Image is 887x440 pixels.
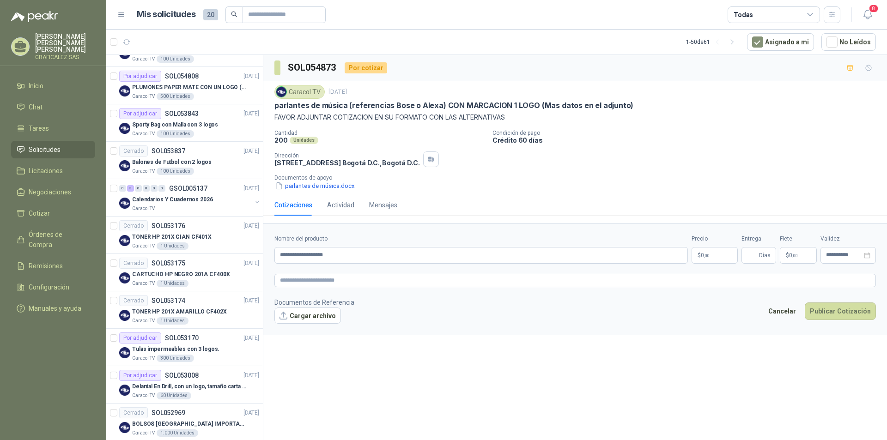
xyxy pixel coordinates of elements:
span: Días [759,247,771,263]
p: SOL053175 [152,260,185,266]
button: Asignado a mi [747,33,814,51]
div: Cerrado [119,258,148,269]
p: Caracol TV [132,168,155,175]
div: 500 Unidades [157,93,194,100]
div: 0 [158,185,165,192]
div: Por adjudicar [119,108,161,119]
div: 100 Unidades [157,168,194,175]
span: 0 [701,253,710,258]
a: Cotizar [11,205,95,222]
button: parlantes de música.docx [274,181,356,191]
span: 0 [789,253,798,258]
span: Configuración [29,282,69,292]
p: [DATE] [243,222,259,230]
p: Caracol TV [132,93,155,100]
span: ,00 [704,253,710,258]
span: Chat [29,102,43,112]
p: Caracol TV [132,355,155,362]
p: Caracol TV [132,130,155,138]
span: 8 [869,4,879,13]
p: Caracol TV [132,280,155,287]
p: [PERSON_NAME] [PERSON_NAME] [PERSON_NAME] [35,33,95,53]
a: Manuales y ayuda [11,300,95,317]
p: BOLSOS [GEOGRAPHIC_DATA] IMPORTADO [GEOGRAPHIC_DATA]-397-1 [132,420,247,428]
div: 0 [143,185,150,192]
p: FAVOR ADJUNTAR COTIZACION EN SU FORMATO CON LAS ALTERNATIVAS [274,112,876,122]
span: search [231,11,237,18]
p: SOL053008 [165,372,199,379]
p: SOL054808 [165,73,199,79]
div: Actividad [327,200,354,210]
a: Chat [11,98,95,116]
p: Caracol TV [132,242,155,250]
a: Por adjudicarSOL053170[DATE] Company LogoTulas impermeables con 3 logos.Caracol TV300 Unidades [106,329,263,366]
p: SOL053176 [152,223,185,229]
p: Calendarios Y Cuadernos 2026 [132,195,213,204]
div: Cerrado [119,295,148,306]
a: Por adjudicarSOL053843[DATE] Company LogoSporty Bag con Malla con 3 logosCaracol TV100 Unidades [106,104,263,142]
div: 1 Unidades [157,242,188,250]
div: Mensajes [369,200,397,210]
p: [STREET_ADDRESS] Bogotá D.C. , Bogotá D.C. [274,159,419,167]
p: 200 [274,136,288,144]
p: Caracol TV [132,55,155,63]
a: CerradoSOL053837[DATE] Company LogoBalones de Futbol con 2 logosCaracol TV100 Unidades [106,142,263,179]
a: Solicitudes [11,141,95,158]
span: $ [786,253,789,258]
button: Cancelar [763,302,801,320]
div: Cerrado [119,145,148,157]
span: Órdenes de Compra [29,229,86,250]
div: 1.000 Unidades [157,429,198,437]
span: Manuales y ayuda [29,303,81,313]
p: Caracol TV [132,429,155,437]
label: Flete [780,235,817,243]
p: Caracol TV [132,205,155,212]
div: 0 [119,185,126,192]
p: Cantidad [274,130,485,136]
img: Company Logo [119,347,130,358]
img: Company Logo [119,160,130,171]
p: parlantes de música (referencias Bose o Alexa) CON MARCACION 1 LOGO (Mas datos en el adjunto) [274,101,633,110]
div: 100 Unidades [157,55,194,63]
button: Cargar archivo [274,307,341,324]
p: Balones de Futbol con 2 logos [132,158,212,167]
img: Company Logo [119,85,130,96]
label: Precio [692,235,738,243]
div: 1 Unidades [157,317,188,325]
label: Validez [820,235,876,243]
a: Configuración [11,278,95,296]
div: Cerrado [119,407,148,418]
a: 0 3 0 0 0 0 GSOL005137[DATE] Company LogoCalendarios Y Cuadernos 2026Caracol TV [119,183,261,212]
img: Company Logo [119,123,130,134]
div: Por adjudicar [119,71,161,82]
p: CARTUCHO HP NEGRO 201A CF400X [132,270,230,279]
p: Documentos de Referencia [274,297,354,307]
p: SOL053837 [152,148,185,154]
p: Caracol TV [132,317,155,325]
label: Entrega [741,235,776,243]
span: Cotizar [29,208,50,218]
p: Condición de pago [492,130,883,136]
img: Company Logo [119,310,130,321]
div: 100 Unidades [157,130,194,138]
p: PLUMONES PAPER MATE CON UN LOGO (SEGUN REF.ADJUNTA) [132,83,247,92]
p: [DATE] [243,296,259,305]
button: 8 [859,6,876,23]
p: Dirección [274,152,419,159]
span: Solicitudes [29,145,61,155]
p: Sporty Bag con Malla con 3 logos [132,121,218,129]
p: Delantal En Drill, con un logo, tamaño carta 1 tinta (Se envia enlacen, como referencia) [132,382,247,391]
a: Negociaciones [11,183,95,201]
p: [DATE] [243,147,259,156]
span: 20 [203,9,218,20]
p: TONER HP 201X AMARILLO CF402X [132,307,227,316]
a: Inicio [11,77,95,95]
div: Caracol TV [274,85,325,99]
a: Tareas [11,120,95,137]
span: ,00 [792,253,798,258]
div: Cerrado [119,220,148,231]
div: 3 [127,185,134,192]
p: [DATE] [243,334,259,343]
a: CerradoSOL053175[DATE] Company LogoCARTUCHO HP NEGRO 201A CF400XCaracol TV1 Unidades [106,254,263,291]
span: Remisiones [29,261,63,271]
